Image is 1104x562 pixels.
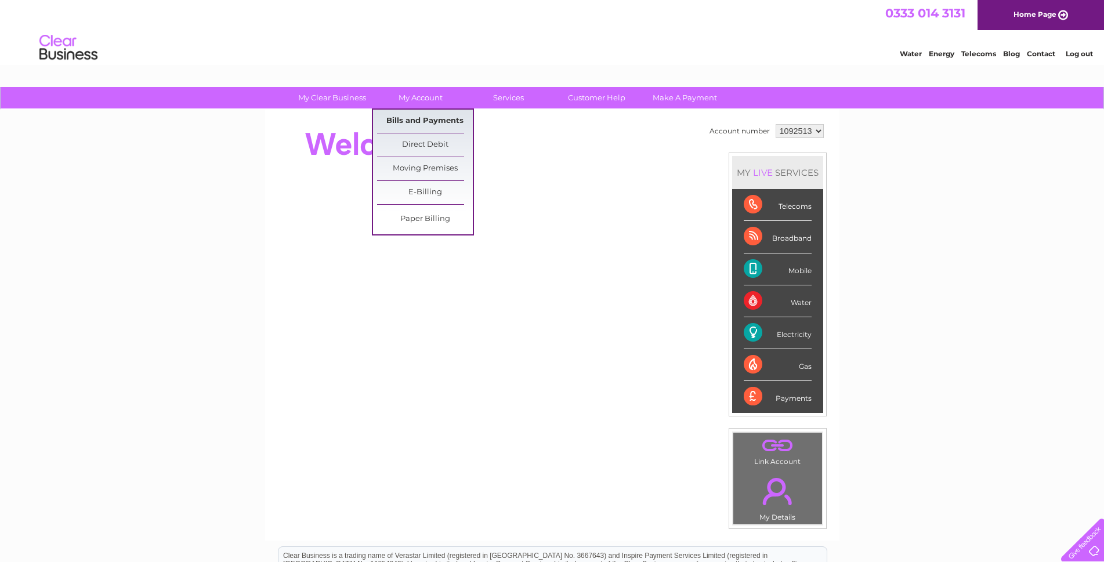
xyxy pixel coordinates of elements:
[900,49,922,58] a: Water
[377,110,473,133] a: Bills and Payments
[732,156,823,189] div: MY SERVICES
[377,181,473,204] a: E-Billing
[637,87,733,108] a: Make A Payment
[1003,49,1020,58] a: Blog
[744,189,812,221] div: Telecoms
[736,471,819,512] a: .
[461,87,556,108] a: Services
[377,208,473,231] a: Paper Billing
[1066,49,1093,58] a: Log out
[1027,49,1055,58] a: Contact
[284,87,380,108] a: My Clear Business
[744,285,812,317] div: Water
[549,87,645,108] a: Customer Help
[751,167,775,178] div: LIVE
[885,6,965,20] a: 0333 014 3131
[377,133,473,157] a: Direct Debit
[278,6,827,56] div: Clear Business is a trading name of Verastar Limited (registered in [GEOGRAPHIC_DATA] No. 3667643...
[744,381,812,412] div: Payments
[707,121,773,141] td: Account number
[961,49,996,58] a: Telecoms
[733,432,823,469] td: Link Account
[744,221,812,253] div: Broadband
[39,30,98,66] img: logo.png
[372,87,468,108] a: My Account
[744,349,812,381] div: Gas
[377,157,473,180] a: Moving Premises
[733,468,823,525] td: My Details
[736,436,819,456] a: .
[929,49,954,58] a: Energy
[744,253,812,285] div: Mobile
[744,317,812,349] div: Electricity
